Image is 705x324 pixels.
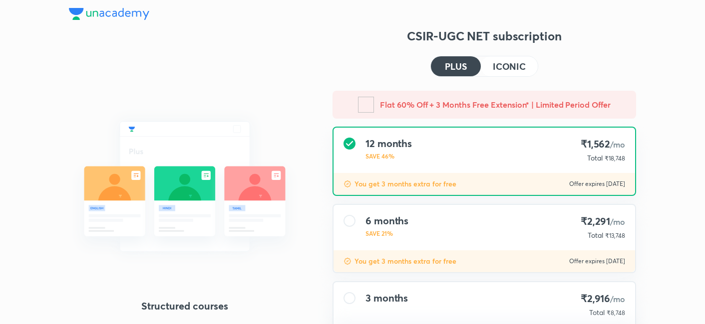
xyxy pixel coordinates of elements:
span: ₹18,748 [605,155,625,162]
p: You get 3 months extra for free [354,179,456,189]
img: discount [344,257,352,265]
h4: ₹2,291 [581,215,625,228]
h4: ₹2,916 [581,292,625,306]
p: SAVE 21% [365,229,408,238]
h4: ₹1,562 [581,138,625,151]
span: ₹13,748 [605,232,625,239]
span: /mo [610,294,625,304]
img: discount [344,180,352,188]
h4: 12 months [365,138,412,150]
p: Offer expires [DATE] [569,180,625,188]
h3: CSIR-UGC NET subscription [333,28,636,44]
p: Total [589,308,605,318]
h4: 3 months [365,292,408,304]
p: You get 3 months extra for free [354,256,456,266]
p: Offer expires [DATE] [569,257,625,265]
img: Company Logo [69,8,149,20]
img: daily_live_classes_be8fa5af21.svg [69,100,301,273]
span: /mo [610,216,625,227]
span: /mo [610,139,625,150]
h4: PLUS [445,62,467,71]
p: SAVE 46% [365,152,412,161]
h4: 6 months [365,215,408,227]
button: ICONIC [481,56,538,76]
p: Total [588,230,603,240]
span: ₹8,748 [607,309,625,317]
button: PLUS [431,56,481,76]
h5: Flat 60% Off + 3 Months Free Extension* | Limited Period Offer [380,99,610,111]
img: - [358,97,374,113]
p: Total [587,153,603,163]
h4: Structured courses [69,299,301,314]
h4: ICONIC [493,62,526,71]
